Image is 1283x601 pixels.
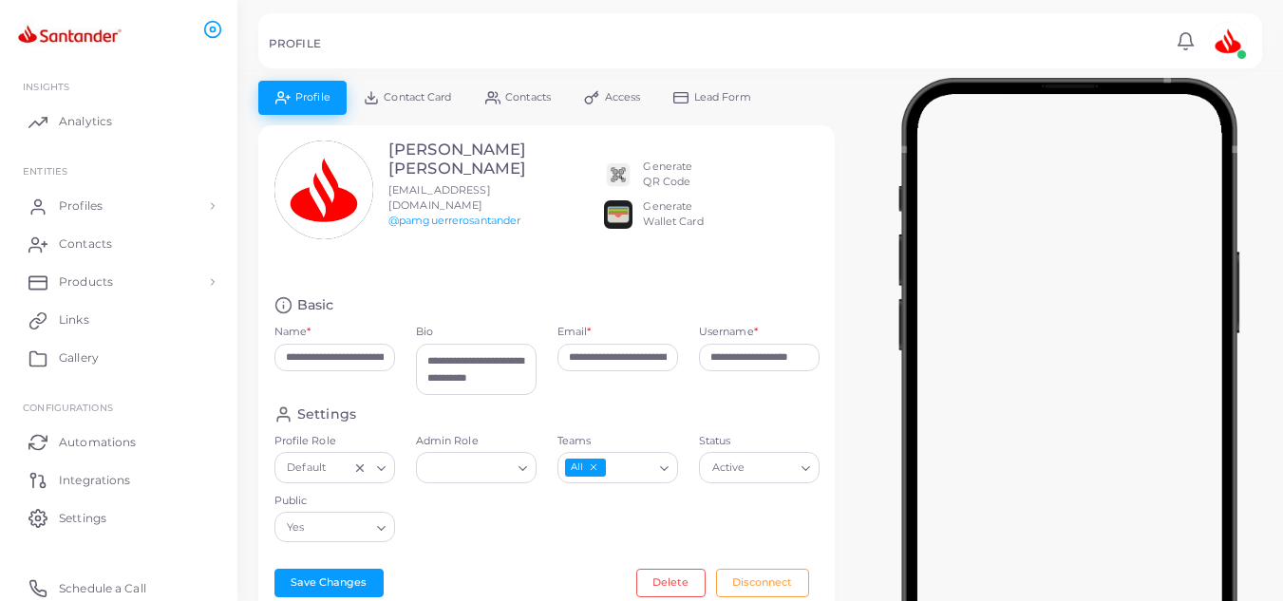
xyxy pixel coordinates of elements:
[285,459,329,479] span: Default
[59,510,106,527] span: Settings
[388,183,491,212] span: [EMAIL_ADDRESS][DOMAIN_NAME]
[587,460,600,474] button: Deselect All
[699,434,820,449] label: Status
[274,434,395,449] label: Profile Role
[557,325,592,340] label: Email
[14,103,223,141] a: Analytics
[636,569,706,597] button: Delete
[14,301,223,339] a: Links
[330,458,349,479] input: Search for option
[384,92,451,103] span: Contact Card
[557,434,678,449] label: Teams
[274,452,395,482] div: Search for option
[274,494,395,509] label: Public
[716,569,809,597] button: Disconnect
[14,339,223,377] a: Gallery
[59,235,112,253] span: Contacts
[14,263,223,301] a: Products
[557,452,678,482] div: Search for option
[23,402,113,413] span: Configurations
[274,512,395,542] div: Search for option
[59,113,112,130] span: Analytics
[59,197,103,215] span: Profiles
[285,517,308,537] span: Yes
[608,458,652,479] input: Search for option
[274,325,311,340] label: Name
[605,92,641,103] span: Access
[709,459,747,479] span: Active
[295,92,330,103] span: Profile
[353,460,367,476] button: Clear Selected
[416,452,537,482] div: Search for option
[699,452,820,482] div: Search for option
[274,569,384,597] button: Save Changes
[14,225,223,263] a: Contacts
[565,459,606,477] span: All
[604,160,632,189] img: qr2.png
[425,458,511,479] input: Search for option
[59,580,146,597] span: Schedule a Call
[17,18,123,53] img: logo
[59,349,99,366] span: Gallery
[1209,22,1247,60] img: avatar
[1203,22,1252,60] a: avatar
[416,325,537,340] label: Bio
[297,405,356,423] h4: Settings
[14,498,223,536] a: Settings
[14,460,223,498] a: Integrations
[14,423,223,460] a: Automations
[14,187,223,225] a: Profiles
[643,199,703,230] div: Generate Wallet Card
[416,434,537,449] label: Admin Role
[59,273,113,291] span: Products
[604,200,632,229] img: apple-wallet.png
[749,458,794,479] input: Search for option
[694,92,751,103] span: Lead Form
[269,37,321,50] h5: PROFILE
[699,325,758,340] label: Username
[309,516,368,537] input: Search for option
[505,92,551,103] span: Contacts
[388,141,526,178] h3: [PERSON_NAME] [PERSON_NAME]
[643,160,692,190] div: Generate QR Code
[297,296,334,314] h4: Basic
[388,214,520,227] a: @pamguerrerosantander
[59,434,136,451] span: Automations
[23,165,67,177] span: ENTITIES
[59,311,89,329] span: Links
[23,81,69,92] span: INSIGHTS
[59,472,130,489] span: Integrations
